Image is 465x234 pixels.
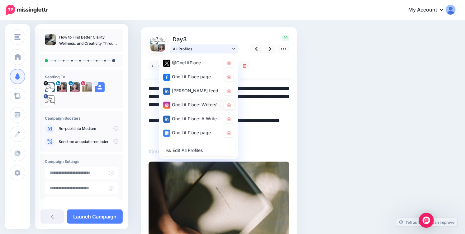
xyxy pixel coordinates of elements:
img: linkedin-square.png [163,88,170,95]
img: Missinglettr [6,5,48,15]
a: Re-publish [59,126,78,131]
h4: Sending To [45,75,118,79]
img: linkedin-square.png [163,116,170,123]
img: 1726150330966-36859.png [70,82,80,92]
img: facebook-square.png [163,74,170,81]
p: to Medium [59,126,118,131]
a: All Profiles [170,44,238,53]
img: user_default_image.png [95,82,105,92]
div: [PERSON_NAME] feed [163,87,221,95]
p: #journaling [149,147,289,155]
p: Send me an [59,139,118,145]
div: One Lit Place: A Writers Center page [163,115,221,123]
div: Open Intercom Messenger [419,213,434,228]
span: 19 [282,35,289,41]
a: My Account [402,2,456,18]
img: 1726150330966-36859.png [158,44,165,52]
img: 49724003_233771410843130_8501858999036018688_n-bsa100218.jpg [150,44,158,52]
p: Day [170,35,239,44]
h4: Campaign Boosters [45,116,118,121]
div: One Lit Place page [163,73,221,81]
div: @OneLitPlace [163,59,221,67]
img: 1726150330966-36859.png [57,82,67,92]
img: google_business-square.png [163,130,170,137]
a: Edit All Profiles [161,144,236,156]
div: One Lit Place page [163,129,221,137]
div: One Lit Place: Writers’ Center account [163,101,221,109]
p: How to Find Better Clarity, Wellness, and Creativity Through Journaling [59,34,118,47]
img: 13043414_449461611913243_5098636831964495478_n-bsa31789.jpg [45,95,55,105]
img: twitter-square.png [163,60,170,67]
img: dd0c5e7c7ae00507f6bfb13aa8f26bed_thumb.jpg [45,34,56,45]
img: 49724003_233771410843130_8501858999036018688_n-bsa100218.jpg [82,82,92,92]
a: update reminder [79,139,109,144]
span: All Profiles [173,46,231,52]
img: mjLeI_jM-21866.jpg [150,37,158,44]
img: 13043414_449461611913243_5098636831964495478_n-bsa31789.jpg [158,37,165,44]
img: mjLeI_jM-21866.jpg [45,82,55,92]
img: instagram-square.png [163,102,170,109]
img: menu.png [14,34,21,40]
h4: Campaign Settings [45,159,118,164]
a: Tell us how we can improve [396,218,458,227]
span: 3 [183,36,187,43]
